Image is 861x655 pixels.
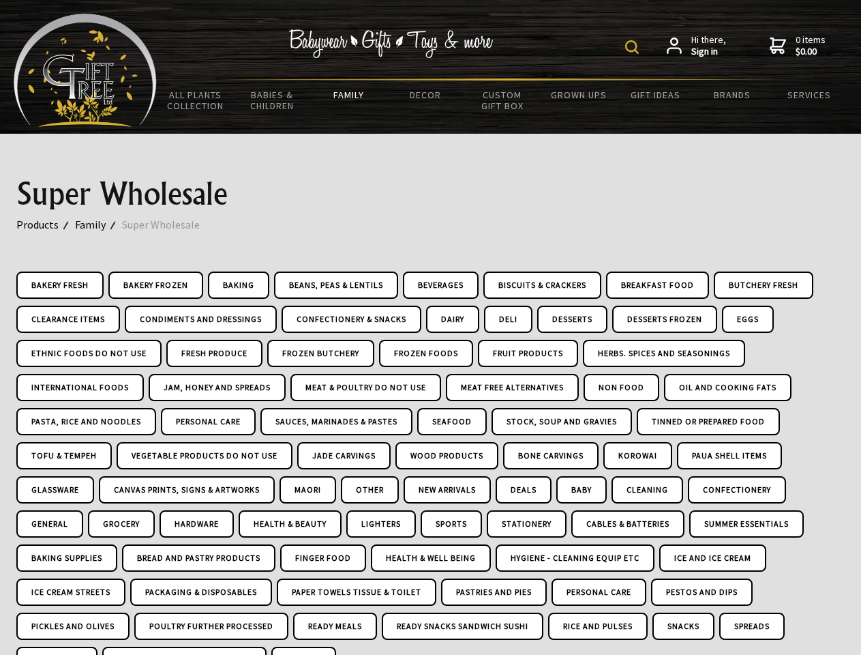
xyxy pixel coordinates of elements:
a: All Plants Collection [157,81,234,120]
a: Glassware [16,476,94,504]
a: Deals [496,476,552,504]
a: Ethnic Foods DO NOT USE [16,340,162,367]
a: Pasta, Rice and Noodles [16,408,156,435]
span: 0 items [796,33,826,58]
a: Dairy [426,306,479,333]
a: Baking Supplies [16,544,117,572]
a: Biscuits & Crackers [483,272,601,299]
a: Maori [280,476,336,504]
a: Decor [387,81,464,109]
a: Confectionery & Snacks [282,306,421,333]
a: Condiments and Dressings [125,306,277,333]
a: Hi there,Sign in [667,34,726,58]
a: Pestos And Dips [651,579,753,606]
a: Fruit Products [478,340,578,367]
a: Babies & Children [234,81,311,120]
strong: Sign in [691,46,726,58]
a: Spreads [719,613,785,640]
a: 0 items$0.00 [770,34,826,58]
a: Ice Cream Streets [16,579,125,606]
a: Family [75,216,122,233]
strong: $0.00 [796,46,826,58]
a: Beverages [403,272,479,299]
a: Hygiene - Cleaning Equip Etc [496,544,654,572]
a: Sauces, Marinades & Pastes [260,408,412,435]
a: Finger Food [280,544,366,572]
a: Frozen Foods [379,340,473,367]
img: product search [625,40,639,54]
a: Summer Essentials [689,510,804,538]
a: Bakery Frozen [108,272,203,299]
a: Other [341,476,399,504]
a: General [16,510,83,538]
a: Desserts [537,306,607,333]
a: Health & Well Being [371,544,491,572]
a: Beans, Peas & Lentils [274,272,398,299]
a: Butchery Fresh [714,272,813,299]
img: Babywear - Gifts - Toys & more [289,29,494,58]
a: Brands [694,81,771,109]
a: Paua Shell Items [677,442,782,469]
a: Korowai [603,442,672,469]
a: Meat Free Alternatives [446,374,579,401]
a: Tinned or Prepared Food [637,408,780,435]
a: Meat & Poultry DO NOT USE [290,374,441,401]
a: Custom Gift Box [464,81,541,120]
a: Jade Carvings [297,442,391,469]
a: Desserts Frozen [612,306,717,333]
a: Stock, Soup and Gravies [492,408,632,435]
a: Seafood [417,408,487,435]
a: New Arrivals [404,476,491,504]
a: Oil and Cooking Fats [664,374,791,401]
a: Wood Products [395,442,498,469]
img: Babyware - Gifts - Toys and more... [14,14,157,127]
a: Jam, Honey and Spreads [149,374,286,401]
h1: Super Wholesale [16,177,845,210]
a: Pastries And Pies [441,579,547,606]
a: Bone Carvings [503,442,599,469]
a: Cables & Batteries [571,510,684,538]
a: Clearance Items [16,306,120,333]
a: Canvas Prints, Signs & Artworks [99,476,275,504]
a: Ice And Ice Cream [659,544,766,572]
a: Super Wholesale [122,216,216,233]
a: Deli [484,306,532,333]
a: Rice And Pulses [548,613,648,640]
a: Packaging & Disposables [130,579,272,606]
a: Ready Meals [293,613,377,640]
a: Herbs. Spices and Seasonings [583,340,745,367]
a: Vegetable Products DO NOT USE [117,442,292,469]
a: Grown Ups [541,81,618,109]
a: Ready Snacks Sandwich Sushi [382,613,543,640]
a: International Foods [16,374,144,401]
a: Frozen Butchery [267,340,374,367]
a: Cleaning [611,476,683,504]
a: Bakery Fresh [16,272,104,299]
a: Baking [208,272,269,299]
span: Hi there, [691,34,726,58]
a: Gift Ideas [617,81,694,109]
a: Services [771,81,848,109]
a: Confectionery [688,476,786,504]
a: Baby [556,476,607,504]
a: Personal Care [552,579,646,606]
a: Tofu & Tempeh [16,442,112,469]
a: Bread And Pastry Products [122,544,275,572]
a: Grocery [88,510,155,538]
a: Sports [421,510,482,538]
a: Breakfast Food [606,272,709,299]
a: Pickles And Olives [16,613,130,640]
a: Non Food [584,374,659,401]
a: Products [16,216,75,233]
a: Family [310,81,387,109]
a: Lighters [346,510,416,538]
a: Poultry Further Processed [134,613,288,640]
a: Personal Care [161,408,256,435]
a: Paper Towels Tissue & Toilet [277,579,436,606]
a: Snacks [652,613,714,640]
a: Eggs [722,306,774,333]
a: Fresh Produce [166,340,262,367]
a: Hardware [160,510,234,538]
a: Stationery [487,510,567,538]
a: Health & Beauty [239,510,342,538]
